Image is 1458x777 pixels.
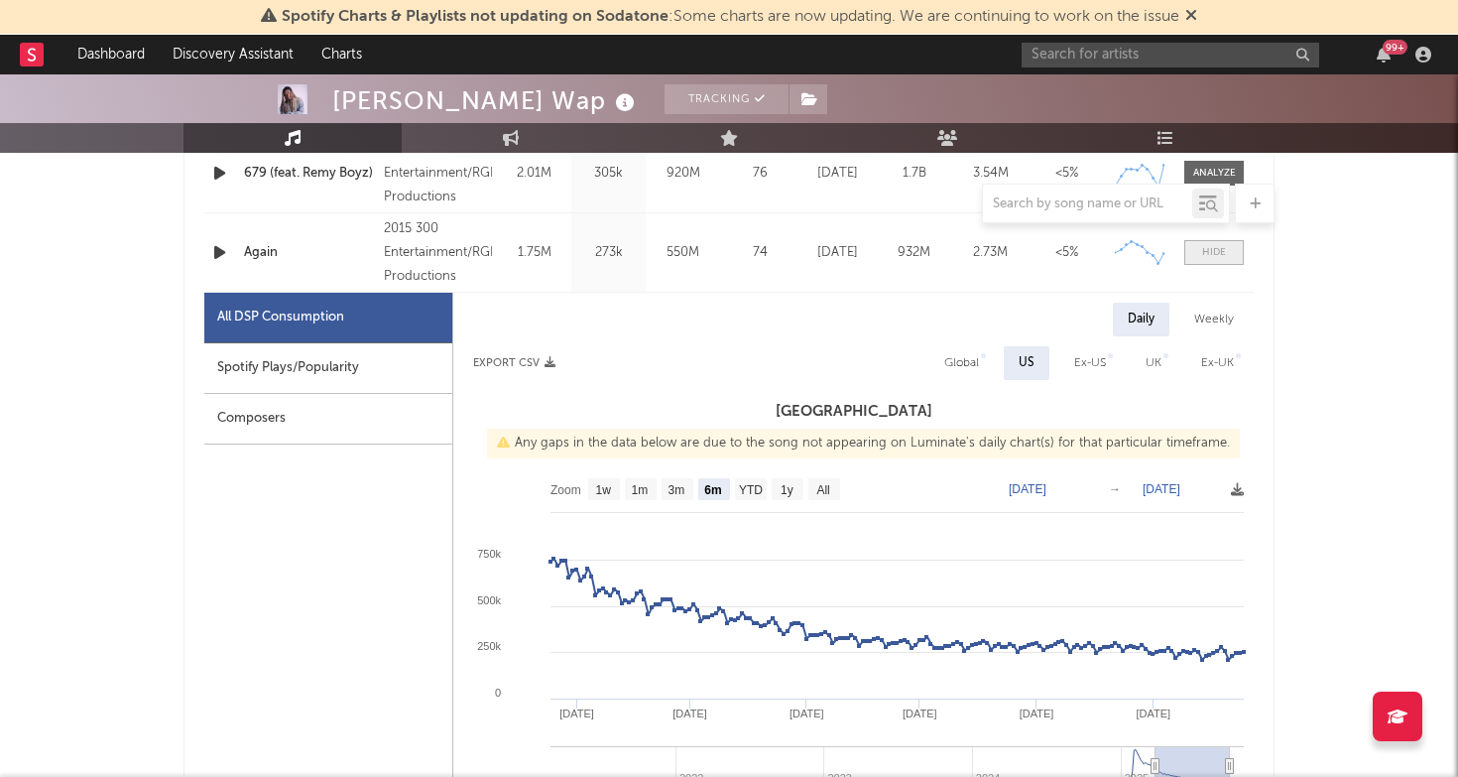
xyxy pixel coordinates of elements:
div: Global [944,351,979,375]
text: 1m [632,483,649,497]
div: Spotify Plays/Popularity [204,343,452,394]
span: Dismiss [1185,9,1197,25]
div: 2.73M [957,243,1024,263]
text: [DATE] [1137,708,1171,719]
div: Any gaps in the data below are due to the song not appearing on Luminate's daily chart(s) for tha... [487,429,1240,458]
button: Export CSV [473,357,555,369]
text: 1y [781,483,793,497]
h3: [GEOGRAPHIC_DATA] [453,400,1254,424]
div: Daily [1113,303,1169,336]
a: 679 (feat. Remy Boyz) [244,164,374,184]
div: 74 [725,243,794,263]
text: 1w [596,483,612,497]
a: Dashboard [63,35,159,74]
div: 2.01M [502,164,566,184]
a: Discovery Assistant [159,35,307,74]
div: 305k [576,164,641,184]
text: Zoom [550,483,581,497]
div: 2015 300 Entertainment/RGF Productions [384,138,492,209]
text: 3m [668,483,685,497]
div: Ex-US [1074,351,1106,375]
div: 3.54M [957,164,1024,184]
text: All [816,483,829,497]
div: [DATE] [804,243,871,263]
text: 250k [477,640,501,652]
div: 920M [651,164,715,184]
div: [PERSON_NAME] Wap [332,84,640,117]
div: 76 [725,164,794,184]
button: Tracking [665,84,789,114]
input: Search by song name or URL [983,196,1192,212]
a: Again [244,243,374,263]
input: Search for artists [1022,43,1319,67]
div: 2015 300 Entertainment/RGF Productions [384,217,492,289]
div: UK [1146,351,1161,375]
text: [DATE] [1020,708,1054,719]
text: YTD [739,483,763,497]
div: 99 + [1383,40,1407,55]
div: All DSP Consumption [204,293,452,343]
text: [DATE] [559,708,594,719]
span: Spotify Charts & Playlists not updating on Sodatone [282,9,668,25]
div: US [1019,351,1034,375]
text: 0 [495,687,501,699]
div: Weekly [1179,303,1249,336]
text: [DATE] [672,708,707,719]
button: 99+ [1377,47,1391,63]
div: 1.75M [502,243,566,263]
text: [DATE] [1143,482,1180,496]
div: <5% [1033,243,1100,263]
span: : Some charts are now updating. We are continuing to work on the issue [282,9,1179,25]
text: 6m [704,483,721,497]
text: 500k [477,594,501,606]
div: [DATE] [804,164,871,184]
text: [DATE] [1009,482,1046,496]
div: Composers [204,394,452,445]
div: 273k [576,243,641,263]
text: [DATE] [903,708,937,719]
div: <5% [1033,164,1100,184]
text: 750k [477,548,501,560]
div: 932M [881,243,947,263]
text: → [1109,482,1121,496]
div: 550M [651,243,715,263]
div: 1.7B [881,164,947,184]
a: Charts [307,35,376,74]
div: Ex-UK [1201,351,1234,375]
text: [DATE] [790,708,824,719]
div: All DSP Consumption [217,306,344,329]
